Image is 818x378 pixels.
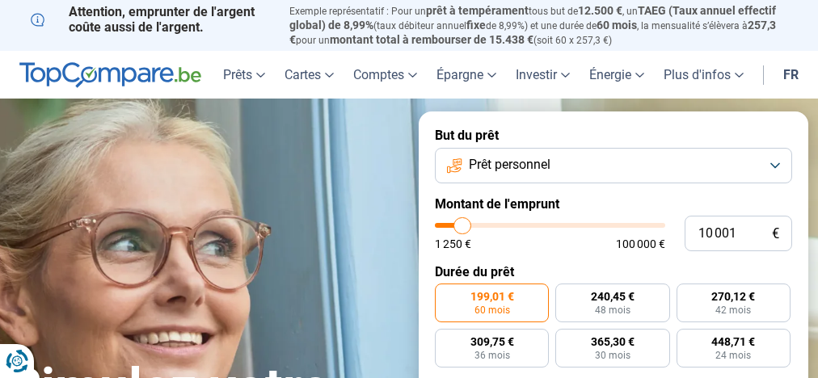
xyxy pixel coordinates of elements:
label: Montant de l'emprunt [435,196,792,212]
span: Prêt personnel [469,156,550,174]
span: TAEG (Taux annuel effectif global) de 8,99% [289,4,776,31]
a: fr [774,51,808,99]
span: 270,12 € [711,291,755,302]
span: 1 250 € [435,238,471,250]
span: 12.500 € [578,4,622,17]
span: 48 mois [595,305,630,315]
span: prêt à tempérament [426,4,529,17]
button: Prêt personnel [435,148,792,183]
span: € [772,227,779,241]
span: montant total à rembourser de 15.438 € [330,33,533,46]
label: Durée du prêt [435,264,792,279]
img: TopCompare [19,62,201,88]
span: 309,75 € [470,336,514,347]
a: Prêts [213,51,275,99]
a: Comptes [344,51,427,99]
span: 240,45 € [591,291,635,302]
p: Exemple représentatif : Pour un tous but de , un (taux débiteur annuel de 8,99%) et une durée de ... [289,4,787,47]
p: Attention, emprunter de l'argent coûte aussi de l'argent. [31,4,270,35]
span: 365,30 € [591,336,635,347]
span: 24 mois [715,351,751,360]
span: 60 mois [474,305,510,315]
span: 199,01 € [470,291,514,302]
a: Plus d'infos [654,51,753,99]
label: But du prêt [435,128,792,143]
span: 60 mois [597,19,637,31]
span: 36 mois [474,351,510,360]
span: 100 000 € [616,238,665,250]
span: fixe [466,19,486,31]
a: Cartes [275,51,344,99]
span: 42 mois [715,305,751,315]
a: Énergie [580,51,654,99]
span: 30 mois [595,351,630,360]
a: Investir [506,51,580,99]
span: 448,71 € [711,336,755,347]
span: 257,3 € [289,19,776,46]
a: Épargne [427,51,506,99]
